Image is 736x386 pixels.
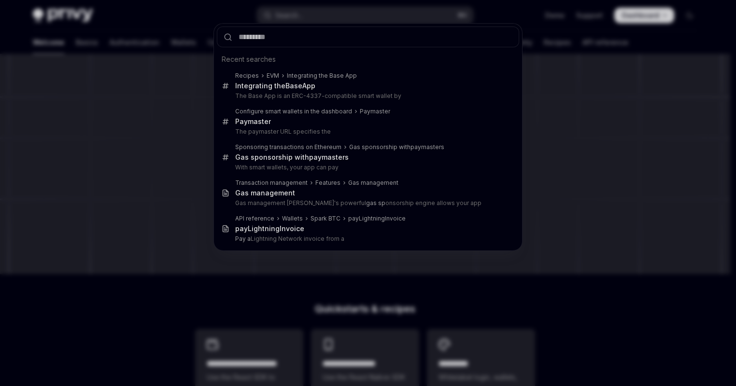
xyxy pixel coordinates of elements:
div: API reference [235,215,274,222]
p: Gas management [PERSON_NAME]'s powerful onsorship engine allows your app [235,199,499,207]
div: Transaction management [235,179,308,187]
p: The paymaster URL specifies the [235,128,499,136]
p: The Base App is an ERC-4337-compatible smart wallet by [235,92,499,100]
p: With smart wallets, your app can pay [235,164,499,171]
b: Pay a [235,235,251,242]
b: Paymaster [235,117,271,125]
div: payLightningInvoice [348,215,406,222]
div: Sponsoring transactions on Ethereum [235,143,341,151]
b: Base [285,82,302,90]
b: paymaster [410,143,441,151]
div: Spark BTC [311,215,340,222]
div: Integrating the Base App [287,72,357,80]
div: Recipes [235,72,259,80]
b: gas sp [366,199,385,207]
div: Features [315,179,340,187]
div: Gas management [235,189,295,197]
div: Integrating the App [235,82,315,90]
span: Recent searches [222,55,276,64]
div: Wallets [282,215,303,222]
b: paymaster [309,153,345,161]
div: Gas management [348,179,398,187]
div: Gas sponsorship with s [235,153,349,162]
div: payLightningInvoice [235,224,304,233]
div: Gas sponsorship with s [349,143,444,151]
div: EVM [267,72,279,80]
b: Paymaster [360,108,390,115]
p: Lightning Network invoice from a [235,235,499,243]
div: Configure smart wallets in the dashboard [235,108,352,115]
